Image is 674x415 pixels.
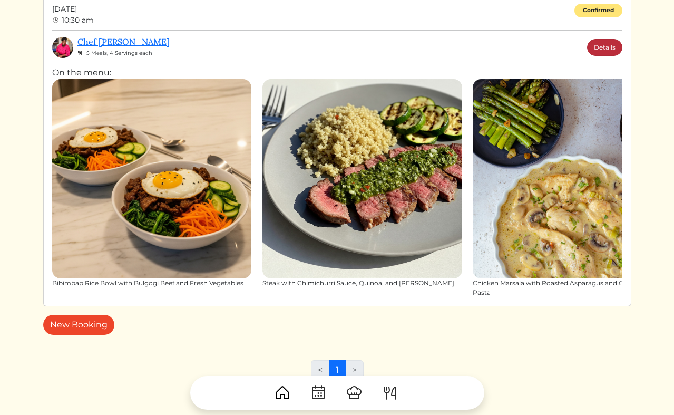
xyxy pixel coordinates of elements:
[262,79,462,279] img: Steak with Chimichurri Sauce, Quinoa, and Zucchini
[52,79,252,288] a: Bibimbap Rice Bowl with Bulgogi Beef and Fresh Vegetables
[587,39,622,56] a: Details
[311,360,364,389] nav: Page
[262,79,462,288] a: Steak with Chimichurri Sauce, Quinoa, and [PERSON_NAME]
[473,79,672,298] a: Chicken Marsala with Roasted Asparagus and Garlic Tossed Pasta
[52,4,94,15] span: [DATE]
[77,50,82,55] img: fork_knife_small-8e8c56121c6ac9ad617f7f0151facf9cb574b427d2b27dceffcaf97382ddc7e7.svg
[52,17,60,24] img: clock-b05ee3d0f9935d60bc54650fc25b6257a00041fd3bdc39e3e98414568feee22d.svg
[52,37,73,58] img: 119c8e455342022a2fb0da2c2c3de940
[62,15,94,25] span: 10:30 am
[43,315,114,335] a: New Booking
[86,50,152,56] span: 5 Meals, 4 Servings each
[52,66,622,298] div: On the menu:
[52,278,252,288] div: Bibimbap Rice Bowl with Bulgogi Beef and Fresh Vegetables
[473,79,672,279] img: Chicken Marsala with Roasted Asparagus and Garlic Tossed Pasta
[52,79,252,279] img: Bibimbap Rice Bowl with Bulgogi Beef and Fresh Vegetables
[382,384,398,401] img: ForkKnife-55491504ffdb50bab0c1e09e7649658475375261d09fd45db06cec23bce548bf.svg
[310,384,327,401] img: CalendarDots-5bcf9d9080389f2a281d69619e1c85352834be518fbc73d9501aef674afc0d57.svg
[346,384,363,401] img: ChefHat-a374fb509e4f37eb0702ca99f5f64f3b6956810f32a249b33092029f8484b388.svg
[77,36,170,47] a: Chef [PERSON_NAME]
[262,278,462,288] div: Steak with Chimichurri Sauce, Quinoa, and [PERSON_NAME]
[274,384,291,401] img: House-9bf13187bcbb5817f509fe5e7408150f90897510c4275e13d0d5fca38e0b5951.svg
[473,278,672,297] div: Chicken Marsala with Roasted Asparagus and Garlic Tossed Pasta
[574,4,622,18] div: Confirmed
[329,360,346,380] a: 1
